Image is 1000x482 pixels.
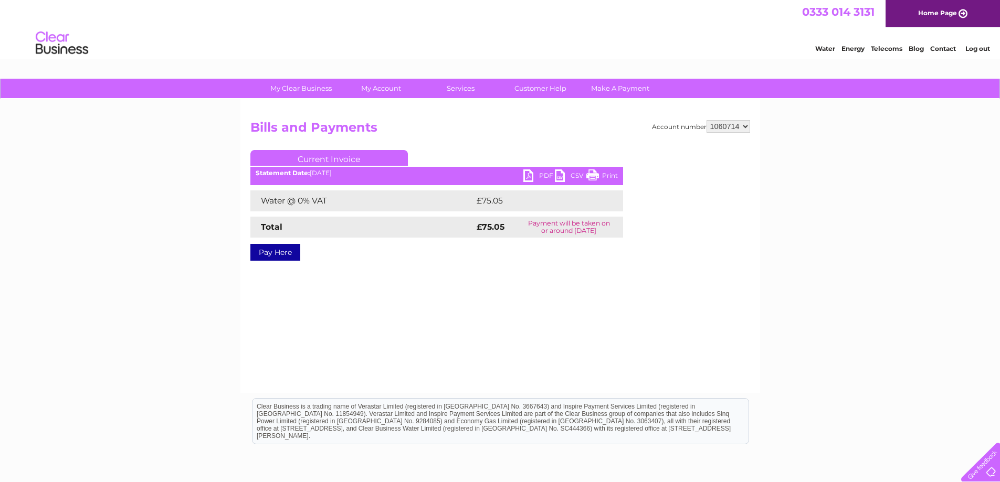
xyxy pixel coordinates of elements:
a: Energy [841,45,865,52]
a: 0333 014 3131 [802,5,875,18]
a: Customer Help [497,79,584,98]
a: My Clear Business [258,79,344,98]
div: Account number [652,120,750,133]
div: [DATE] [250,169,623,177]
a: Log out [965,45,990,52]
a: My Account [338,79,424,98]
td: Payment will be taken on or around [DATE] [515,217,623,238]
a: Blog [909,45,924,52]
a: Print [586,169,618,185]
div: Clear Business is a trading name of Verastar Limited (registered in [GEOGRAPHIC_DATA] No. 3667643... [252,6,749,51]
a: Telecoms [871,45,902,52]
a: Services [417,79,504,98]
a: CSV [555,169,586,185]
b: Statement Date: [256,169,310,177]
strong: Total [261,222,282,232]
strong: £75.05 [477,222,504,232]
td: £75.05 [474,190,602,211]
a: Contact [930,45,956,52]
td: Water @ 0% VAT [250,190,474,211]
a: Make A Payment [577,79,664,98]
a: Current Invoice [250,150,408,166]
img: logo.png [35,27,89,59]
a: Pay Here [250,244,300,261]
a: PDF [523,169,555,185]
a: Water [815,45,835,52]
h2: Bills and Payments [250,120,750,140]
